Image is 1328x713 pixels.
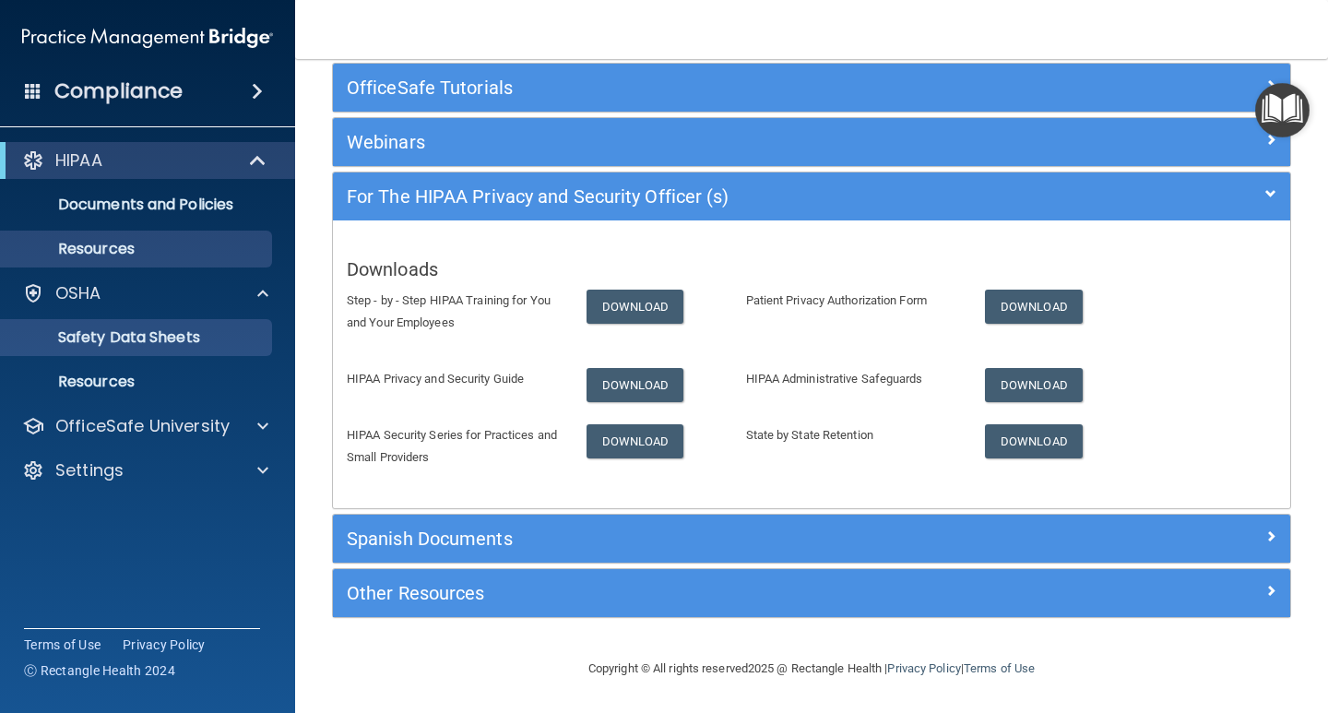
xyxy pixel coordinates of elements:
[746,290,958,312] p: Patient Privacy Authorization Form
[887,661,960,675] a: Privacy Policy
[746,368,958,390] p: HIPAA Administrative Safeguards
[12,328,264,347] p: Safety Data Sheets
[22,415,268,437] a: OfficeSafe University
[22,149,267,172] a: HIPAA
[347,524,1276,553] a: Spanish Documents
[22,459,268,481] a: Settings
[985,368,1083,402] a: Download
[347,583,1037,603] h5: Other Resources
[12,240,264,258] p: Resources
[55,149,102,172] p: HIPAA
[347,368,559,390] p: HIPAA Privacy and Security Guide
[587,424,684,458] a: Download
[347,182,1276,211] a: For The HIPAA Privacy and Security Officer (s)
[347,132,1037,152] h5: Webinars
[985,424,1083,458] a: Download
[54,78,183,104] h4: Compliance
[12,373,264,391] p: Resources
[1255,83,1310,137] button: Open Resource Center
[475,639,1148,698] div: Copyright © All rights reserved 2025 @ Rectangle Health | |
[964,661,1035,675] a: Terms of Use
[347,77,1037,98] h5: OfficeSafe Tutorials
[55,415,230,437] p: OfficeSafe University
[587,290,684,324] a: Download
[587,368,684,402] a: Download
[24,636,101,654] a: Terms of Use
[123,636,206,654] a: Privacy Policy
[22,19,273,56] img: PMB logo
[347,127,1276,157] a: Webinars
[985,290,1083,324] a: Download
[347,186,1037,207] h5: For The HIPAA Privacy and Security Officer (s)
[55,282,101,304] p: OSHA
[347,578,1276,608] a: Other Resources
[347,424,559,469] p: HIPAA Security Series for Practices and Small Providers
[24,661,175,680] span: Ⓒ Rectangle Health 2024
[55,459,124,481] p: Settings
[746,424,958,446] p: State by State Retention
[347,290,559,334] p: Step - by - Step HIPAA Training for You and Your Employees
[347,259,1276,279] h5: Downloads
[22,282,268,304] a: OSHA
[1009,582,1306,656] iframe: Drift Widget Chat Controller
[347,529,1037,549] h5: Spanish Documents
[347,73,1276,102] a: OfficeSafe Tutorials
[12,196,264,214] p: Documents and Policies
